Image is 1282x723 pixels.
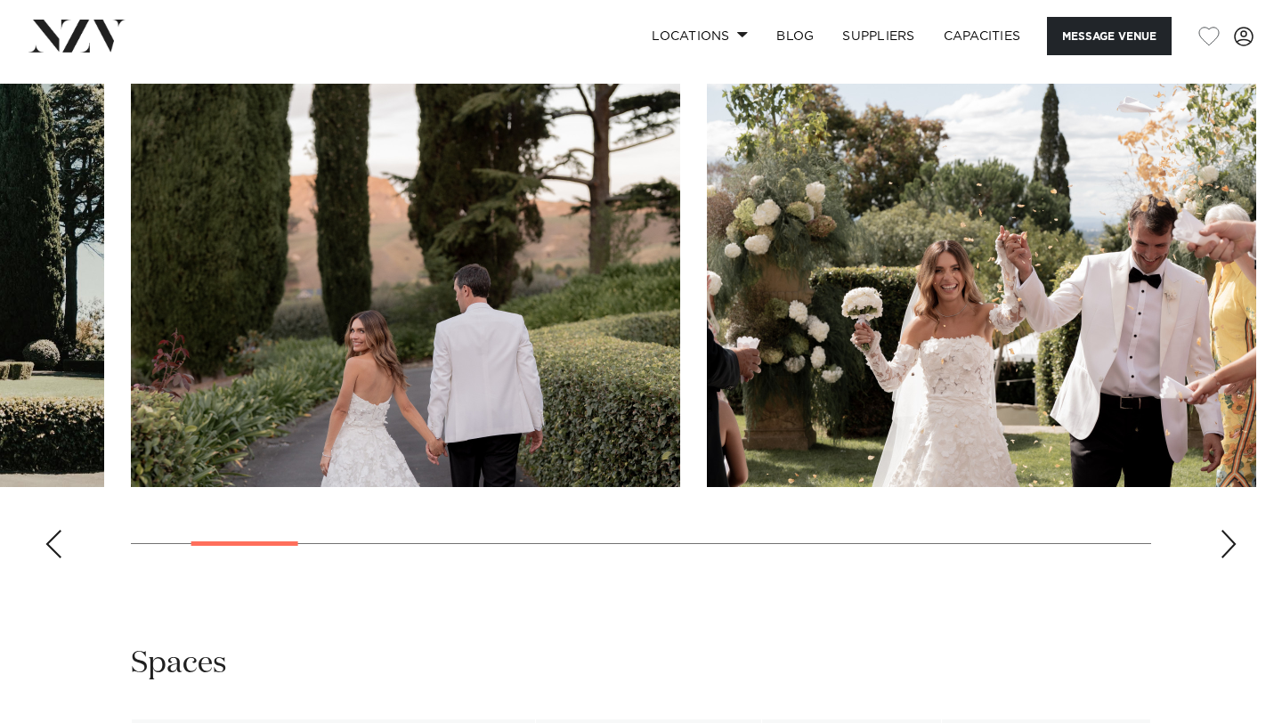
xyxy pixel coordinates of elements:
[707,84,1256,487] swiper-slide: 3 / 17
[131,84,680,487] swiper-slide: 2 / 17
[28,20,126,52] img: nzv-logo.png
[637,17,762,55] a: Locations
[929,17,1035,55] a: Capacities
[762,17,828,55] a: BLOG
[828,17,929,55] a: SUPPLIERS
[1047,17,1172,55] button: Message Venue
[131,644,227,684] h2: Spaces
